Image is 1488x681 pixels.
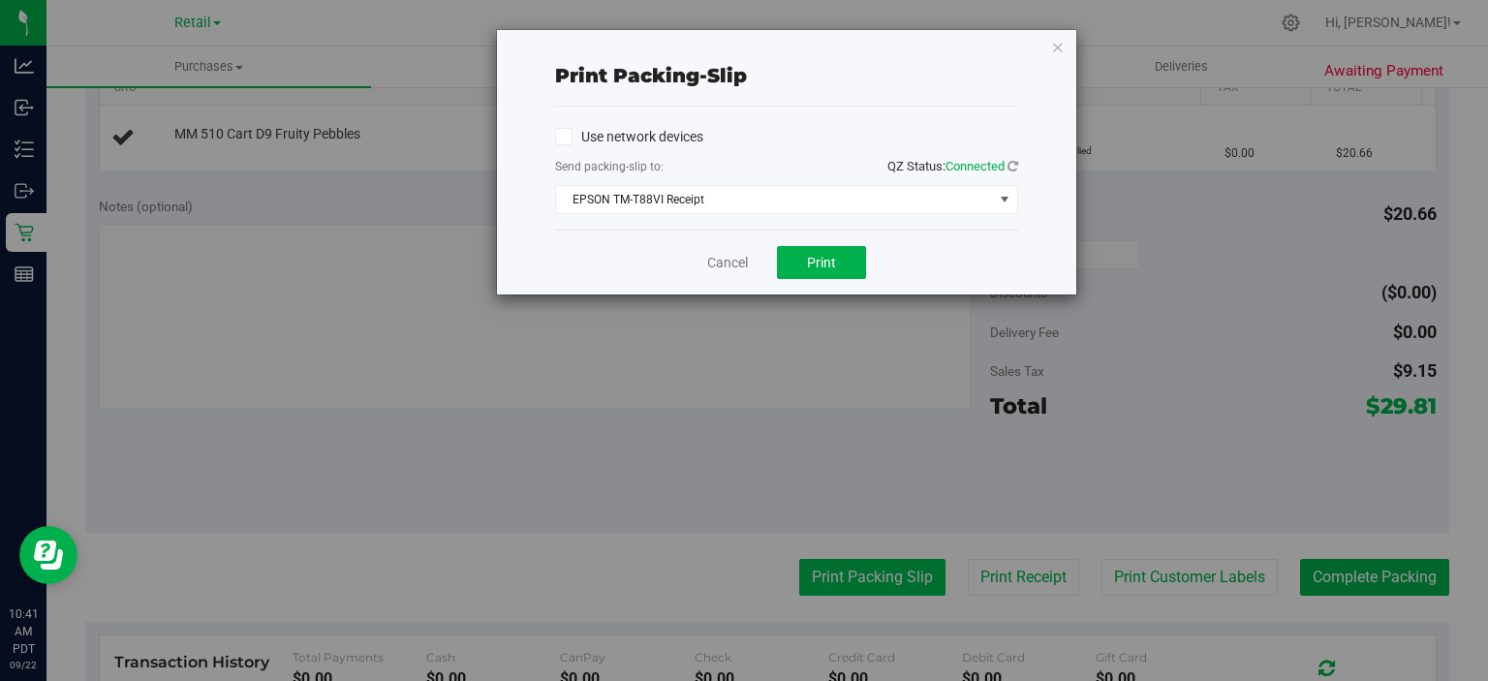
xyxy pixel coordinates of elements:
[707,253,748,273] a: Cancel
[19,526,77,584] iframe: Resource center
[555,64,747,87] span: Print packing-slip
[945,159,1005,173] span: Connected
[555,127,703,147] label: Use network devices
[807,255,836,270] span: Print
[555,158,664,175] label: Send packing-slip to:
[556,186,993,213] span: EPSON TM-T88VI Receipt
[992,186,1016,213] span: select
[887,159,1018,173] span: QZ Status:
[777,246,866,279] button: Print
